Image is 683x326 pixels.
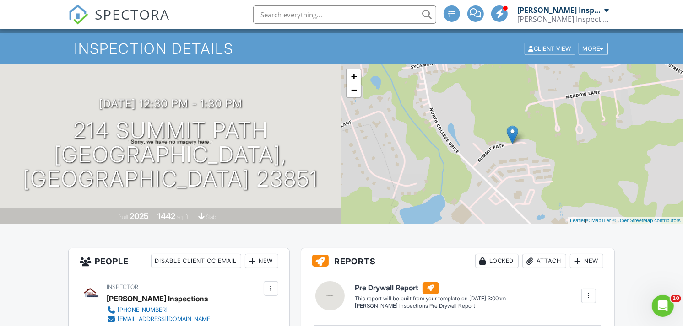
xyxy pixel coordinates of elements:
[524,45,578,52] a: Client View
[245,254,278,268] div: New
[652,295,674,317] iframe: Intercom live chat
[301,248,614,274] h3: Reports
[613,218,681,223] a: © OpenStreetMap contributors
[74,41,609,57] h1: Inspection Details
[177,214,190,220] span: sq. ft.
[206,214,216,220] span: slab
[517,15,609,24] div: Thomas Inspections
[151,254,241,268] div: Disable Client CC Email
[68,5,88,25] img: The Best Home Inspection Software - Spectora
[157,211,175,221] div: 1442
[525,43,575,55] div: Client View
[570,218,585,223] a: Leaflet
[568,217,683,224] div: |
[130,211,149,221] div: 2025
[347,69,361,83] a: Zoom in
[68,12,170,32] a: SPECTORA
[522,254,566,268] div: Attach
[671,295,681,302] span: 10
[355,282,506,294] h6: Pre Drywall Report
[570,254,603,268] div: New
[586,218,611,223] a: © MapTiler
[118,214,128,220] span: Built
[355,302,506,310] div: [PERSON_NAME] Inspections Pre Drywall Report
[118,306,168,314] div: [PHONE_NUMBER]
[355,295,506,302] div: This report will be built from your template on [DATE] 3:00am
[107,292,208,305] div: [PERSON_NAME] Inspections
[107,305,212,315] a: [PHONE_NUMBER]
[253,5,436,24] input: Search everything...
[107,283,138,290] span: Inspector
[99,97,243,110] h3: [DATE] 12:30 pm - 1:30 pm
[107,315,212,324] a: [EMAIL_ADDRESS][DOMAIN_NAME]
[475,254,519,268] div: Locked
[95,5,170,24] span: SPECTORA
[69,248,289,274] h3: People
[517,5,602,15] div: [PERSON_NAME] Inspections
[579,43,608,55] div: More
[347,83,361,97] a: Zoom out
[118,315,212,323] div: [EMAIL_ADDRESS][DOMAIN_NAME]
[15,118,327,191] h1: 214 Summit Path [GEOGRAPHIC_DATA], [GEOGRAPHIC_DATA] 23851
